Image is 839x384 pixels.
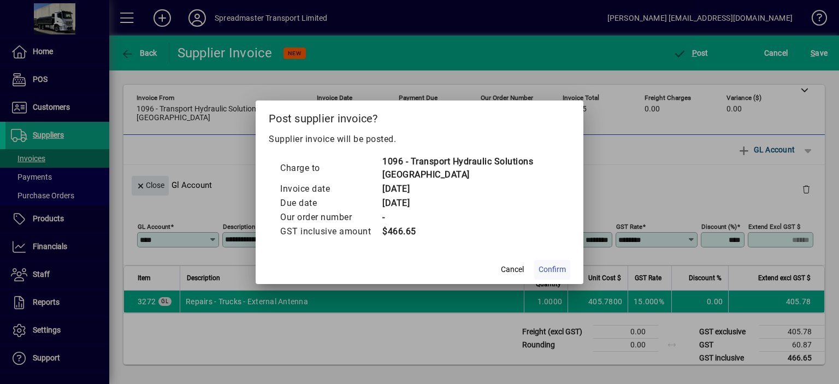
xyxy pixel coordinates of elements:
td: [DATE] [382,196,559,210]
td: GST inclusive amount [280,225,382,239]
td: Charge to [280,155,382,182]
td: Invoice date [280,182,382,196]
button: Confirm [534,260,570,280]
h2: Post supplier invoice? [256,101,583,132]
span: Confirm [539,264,566,275]
td: Our order number [280,210,382,225]
td: - [382,210,559,225]
td: 1096 - Transport Hydraulic Solutions [GEOGRAPHIC_DATA] [382,155,559,182]
td: Due date [280,196,382,210]
td: $466.65 [382,225,559,239]
button: Cancel [495,260,530,280]
span: Cancel [501,264,524,275]
td: [DATE] [382,182,559,196]
p: Supplier invoice will be posted. [269,133,570,146]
